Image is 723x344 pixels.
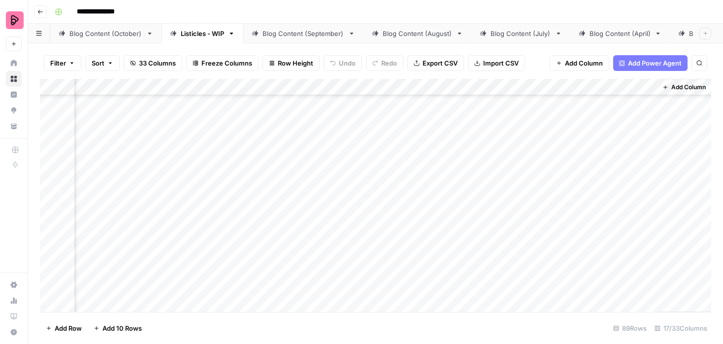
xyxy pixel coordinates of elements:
[263,29,344,38] div: Blog Content (September)
[590,29,651,38] div: Blog Content (April)
[407,55,464,71] button: Export CSV
[628,58,682,68] span: Add Power Agent
[6,11,24,29] img: Preply Logo
[570,24,670,43] a: Blog Content (April)
[92,58,104,68] span: Sort
[651,320,711,336] div: 17/33 Columns
[69,29,142,38] div: Blog Content (October)
[124,55,182,71] button: 33 Columns
[278,58,313,68] span: Row Height
[6,309,22,324] a: Learning Hub
[201,58,252,68] span: Freeze Columns
[471,24,570,43] a: Blog Content (July)
[85,55,120,71] button: Sort
[565,58,603,68] span: Add Column
[186,55,259,71] button: Freeze Columns
[50,58,66,68] span: Filter
[88,320,148,336] button: Add 10 Rows
[613,55,688,71] button: Add Power Agent
[6,8,22,33] button: Workspace: Preply
[658,81,710,94] button: Add Column
[468,55,525,71] button: Import CSV
[6,55,22,71] a: Home
[339,58,356,68] span: Undo
[6,118,22,134] a: Your Data
[6,87,22,103] a: Insights
[6,103,22,118] a: Opportunities
[6,324,22,340] button: Help + Support
[423,58,458,68] span: Export CSV
[102,323,142,333] span: Add 10 Rows
[50,24,162,43] a: Blog Content (October)
[671,83,706,92] span: Add Column
[383,29,452,38] div: Blog Content (August)
[243,24,363,43] a: Blog Content (September)
[55,323,82,333] span: Add Row
[491,29,551,38] div: Blog Content (July)
[483,58,519,68] span: Import CSV
[550,55,609,71] button: Add Column
[181,29,224,38] div: Listicles - WIP
[6,293,22,309] a: Usage
[381,58,397,68] span: Redo
[324,55,362,71] button: Undo
[609,320,651,336] div: 89 Rows
[363,24,471,43] a: Blog Content (August)
[366,55,403,71] button: Redo
[44,55,81,71] button: Filter
[162,24,243,43] a: Listicles - WIP
[263,55,320,71] button: Row Height
[139,58,176,68] span: 33 Columns
[40,320,88,336] button: Add Row
[6,71,22,87] a: Browse
[6,277,22,293] a: Settings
